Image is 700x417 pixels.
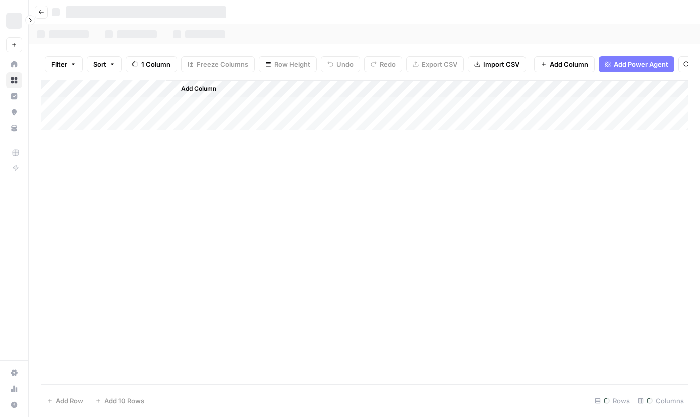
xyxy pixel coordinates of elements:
button: Help + Support [6,397,22,413]
button: Redo [364,56,402,72]
span: Redo [380,59,396,69]
button: Undo [321,56,360,72]
span: Add Row [56,396,83,406]
span: 1 Column [141,59,170,69]
span: Export CSV [422,59,457,69]
a: Usage [6,381,22,397]
span: Freeze Columns [197,59,248,69]
button: Freeze Columns [181,56,255,72]
button: Add 10 Rows [89,393,150,409]
span: Add 10 Rows [104,396,144,406]
div: Columns [634,393,688,409]
button: Add Column [168,82,220,95]
span: Add Column [181,84,216,93]
a: Your Data [6,120,22,136]
span: Import CSV [483,59,519,69]
button: Add Column [534,56,595,72]
div: Rows [591,393,634,409]
a: Browse [6,72,22,88]
a: Home [6,56,22,72]
span: Filter [51,59,67,69]
span: Undo [336,59,354,69]
button: 1 Column [126,56,177,72]
span: Add Column [550,59,588,69]
a: Settings [6,365,22,381]
a: Insights [6,88,22,104]
button: Export CSV [406,56,464,72]
button: Filter [45,56,83,72]
button: Sort [87,56,122,72]
span: Row Height [274,59,310,69]
button: Row Height [259,56,317,72]
span: Sort [93,59,106,69]
a: Opportunities [6,104,22,120]
button: Add Power Agent [599,56,674,72]
button: Add Row [41,393,89,409]
span: Add Power Agent [614,59,668,69]
button: Import CSV [468,56,526,72]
